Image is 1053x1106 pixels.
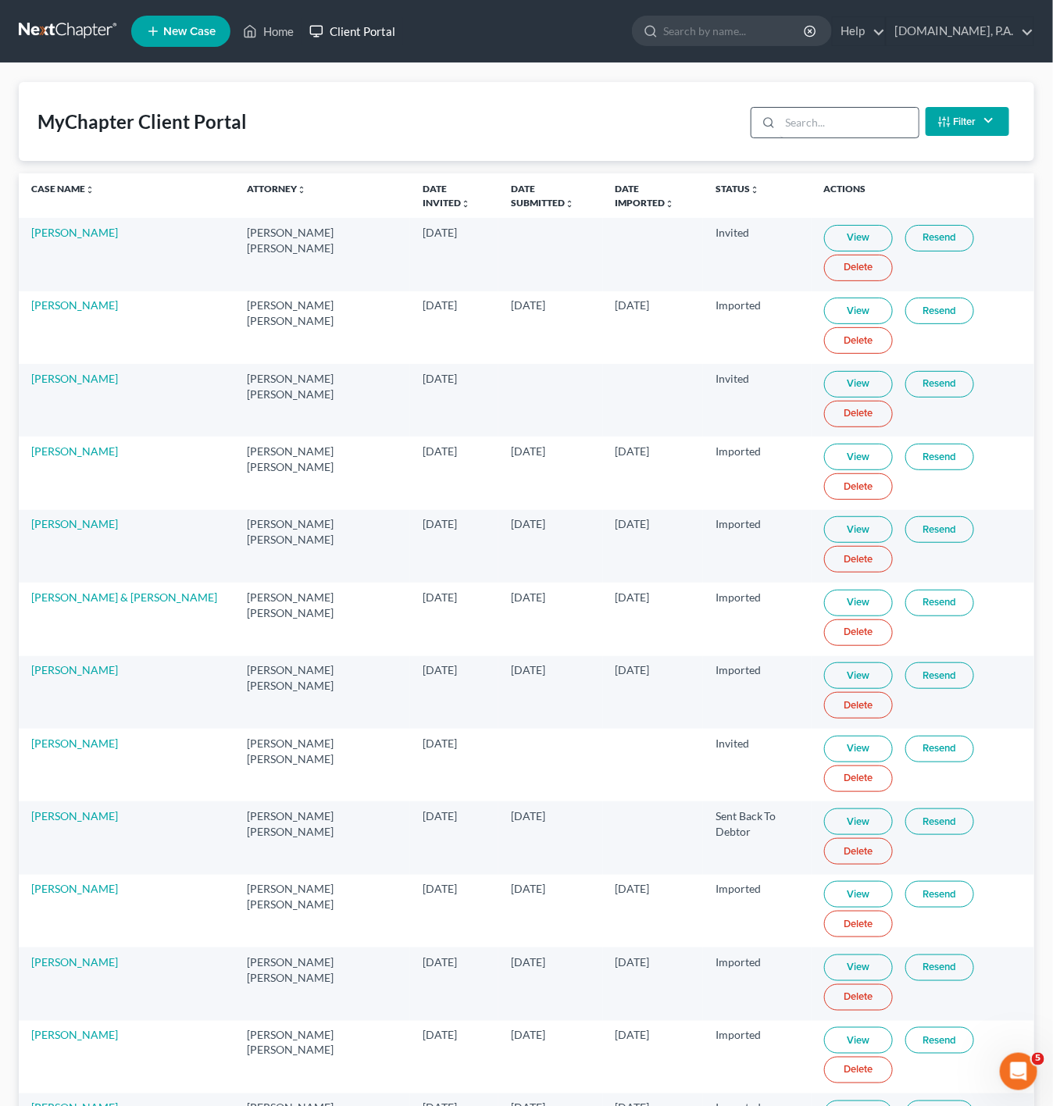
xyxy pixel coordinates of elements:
span: [DATE] [423,882,457,895]
td: [PERSON_NAME] [PERSON_NAME] [234,364,410,437]
a: [PERSON_NAME] [31,882,118,895]
td: Imported [703,291,812,364]
td: Invited [703,218,812,291]
a: Help [833,17,885,45]
a: View [824,298,893,324]
a: View [824,662,893,689]
a: Case Nameunfold_more [31,183,95,194]
a: Resend [905,662,974,689]
a: [PERSON_NAME] [31,226,118,239]
a: Delete [824,327,893,354]
td: Imported [703,437,812,509]
td: [PERSON_NAME] [PERSON_NAME] [234,1021,410,1094]
a: Home [235,17,302,45]
span: [DATE] [423,226,457,239]
a: Resend [905,371,974,398]
a: Resend [905,881,974,908]
a: View [824,808,893,835]
td: Imported [703,510,812,583]
a: Resend [905,444,974,470]
span: [DATE] [511,444,545,458]
a: Date Submittedunfold_more [511,183,574,208]
td: Imported [703,656,812,729]
a: [PERSON_NAME] [31,737,118,750]
a: Attorneyunfold_more [247,183,306,194]
a: View [824,444,893,470]
span: [DATE] [616,882,650,895]
td: [PERSON_NAME] [PERSON_NAME] [234,437,410,509]
span: [DATE] [616,1028,650,1041]
a: Delete [824,619,893,646]
td: Imported [703,1021,812,1094]
span: [DATE] [616,955,650,969]
a: View [824,1027,893,1054]
span: [DATE] [423,737,457,750]
a: [PERSON_NAME] [31,298,118,312]
div: MyChapter Client Portal [37,109,247,134]
span: [DATE] [616,517,650,530]
span: [DATE] [616,663,650,676]
a: Delete [824,838,893,865]
span: [DATE] [423,298,457,312]
a: Delete [824,546,893,573]
a: View [824,371,893,398]
a: [PERSON_NAME] [31,372,118,385]
a: Date Importedunfold_more [616,183,675,208]
span: [DATE] [423,1028,457,1041]
span: [DATE] [423,517,457,530]
a: Resend [905,1027,974,1054]
td: [PERSON_NAME] [PERSON_NAME] [234,218,410,291]
span: [DATE] [511,1028,545,1041]
a: Resend [905,808,974,835]
a: View [824,225,893,252]
td: [PERSON_NAME] [PERSON_NAME] [234,510,410,583]
a: Delete [824,401,893,427]
i: unfold_more [297,185,306,194]
a: Resend [905,516,974,543]
a: View [824,736,893,762]
span: [DATE] [616,298,650,312]
td: Invited [703,729,812,801]
span: [DATE] [616,590,650,604]
span: [DATE] [511,590,545,604]
span: [DATE] [511,298,545,312]
a: Delete [824,1057,893,1083]
a: View [824,516,893,543]
td: [PERSON_NAME] [PERSON_NAME] [234,583,410,655]
a: Resend [905,298,974,324]
td: [PERSON_NAME] [PERSON_NAME] [234,801,410,874]
td: [PERSON_NAME] [PERSON_NAME] [234,875,410,947]
a: Resend [905,736,974,762]
span: [DATE] [423,444,457,458]
span: [DATE] [423,590,457,604]
a: [PERSON_NAME] [31,517,118,530]
span: [DATE] [511,809,545,822]
i: unfold_more [85,185,95,194]
a: Resend [905,590,974,616]
i: unfold_more [461,199,470,209]
a: [PERSON_NAME] [31,663,118,676]
td: Invited [703,364,812,437]
td: Imported [703,947,812,1020]
span: [DATE] [511,517,545,530]
td: Imported [703,875,812,947]
th: Actions [812,173,1034,218]
a: Client Portal [302,17,403,45]
td: [PERSON_NAME] [PERSON_NAME] [234,947,410,1020]
span: [DATE] [511,663,545,676]
td: Sent Back To Debtor [703,801,812,874]
i: unfold_more [750,185,759,194]
span: [DATE] [616,444,650,458]
span: 5 [1032,1053,1044,1065]
a: [PERSON_NAME] [31,955,118,969]
input: Search... [780,108,919,137]
a: Statusunfold_more [716,183,759,194]
span: [DATE] [423,372,457,385]
span: [DATE] [511,882,545,895]
iframe: Intercom live chat [1000,1053,1037,1090]
a: Delete [824,255,893,281]
span: [DATE] [511,955,545,969]
button: Filter [926,107,1009,136]
a: Delete [824,692,893,719]
a: Delete [824,765,893,792]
